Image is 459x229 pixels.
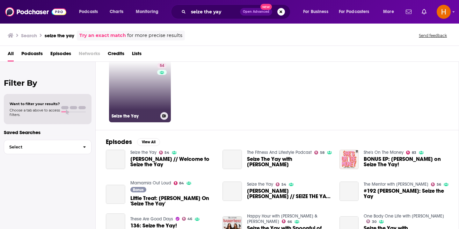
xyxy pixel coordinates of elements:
[288,220,292,223] span: 66
[130,223,177,228] a: 136: Seize the Yay!
[108,48,124,61] a: Credits
[187,218,192,220] span: 46
[419,6,429,17] a: Show notifications dropdown
[110,7,123,16] span: Charts
[157,63,167,68] a: 54
[314,151,324,154] a: 58
[243,10,269,13] span: Open Advanced
[431,182,441,186] a: 56
[339,7,369,16] span: For Podcasters
[282,219,292,223] a: 66
[437,5,451,19] img: User Profile
[364,156,448,167] a: BONUS EP: Victoria on Seize The Yay!
[364,213,444,219] a: One Body One Life with Vicki Nguyen
[133,188,143,192] span: Bonus
[10,102,60,106] span: Want to filter your results?
[132,48,142,61] a: Lists
[177,4,296,19] div: Search podcasts, credits, & more...
[276,182,286,186] a: 54
[4,78,91,88] h2: Filter By
[112,113,158,119] h3: Seize the Yay
[364,150,404,155] a: She's On The Money
[164,151,169,154] span: 54
[412,151,416,154] span: 83
[437,5,451,19] span: Logged in as hope.m
[320,151,324,154] span: 58
[10,108,60,117] span: Choose a tab above to access filters.
[339,150,359,169] img: BONUS EP: Victoria on Seize The Yay!
[75,7,106,17] button: open menu
[136,7,158,16] span: Monitoring
[437,5,451,19] button: Show profile menu
[79,48,100,61] span: Networks
[247,156,332,167] span: Seize The Yay with [PERSON_NAME]
[4,145,78,149] span: Select
[4,140,91,154] button: Select
[106,138,160,146] a: EpisodesView All
[5,6,66,18] img: Podchaser - Follow, Share and Rate Podcasts
[79,7,98,16] span: Podcasts
[364,188,448,199] span: #192 [PERSON_NAME]: Seize the Yay
[21,32,37,39] h3: Search
[50,48,71,61] a: Episodes
[130,196,215,206] a: Little Treat: Jessie Stephens On 'Seize The Yay'
[106,185,125,204] a: Little Treat: Jessie Stephens On 'Seize The Yay'
[179,182,184,185] span: 84
[247,150,312,155] a: The Fitness And Lifestyle Podcast
[240,8,272,16] button: Open AdvancedNew
[222,182,242,201] a: Olivia Molly Rogers // SEIZE THE YAY LIVE
[339,182,359,201] a: #192 Sarah Davidson: Seize the Yay
[130,196,215,206] span: Little Treat: [PERSON_NAME] On 'Seize The Yay'
[299,7,336,17] button: open menu
[130,150,157,155] a: Seize the Yay
[247,156,332,167] a: Seize The Yay with Sarah Davidson
[159,151,170,154] a: 54
[160,63,164,69] span: 54
[247,213,317,224] a: Happy Hour with Lucy & Nikki
[131,7,167,17] button: open menu
[8,48,14,61] a: All
[106,150,125,169] a: Sarah Holloway // Welcome to Seize the Yay
[137,138,160,146] button: View All
[364,188,448,199] a: #192 Sarah Davidson: Seize the Yay
[281,183,286,186] span: 54
[106,138,132,146] h2: Episodes
[247,182,273,187] a: Seize the Yay
[21,48,43,61] a: Podcasts
[437,183,441,186] span: 56
[79,32,126,39] a: Try an exact match
[383,7,394,16] span: More
[247,188,332,199] span: [PERSON_NAME] [PERSON_NAME] // SEIZE THE YAY LIVE
[130,156,215,167] a: Sarah Holloway // Welcome to Seize the Yay
[188,7,240,17] input: Search podcasts, credits, & more...
[247,188,332,199] a: Olivia Molly Rogers // SEIZE THE YAY LIVE
[372,220,376,223] span: 30
[109,61,171,122] a: 54Seize the Yay
[303,7,328,16] span: For Business
[106,7,127,17] a: Charts
[366,219,376,223] a: 30
[130,156,215,167] span: [PERSON_NAME] // Welcome to Seize the Yay
[127,32,182,39] span: for more precise results
[335,7,379,17] button: open menu
[182,217,193,221] a: 46
[130,180,171,186] a: Mamamia Out Loud
[403,6,414,17] a: Show notifications dropdown
[45,32,74,39] h3: seize the yay
[4,129,91,135] p: Saved Searches
[222,150,242,169] a: Seize The Yay with Sarah Davidson
[417,33,449,38] button: Send feedback
[174,181,184,185] a: 84
[379,7,402,17] button: open menu
[364,156,448,167] span: BONUS EP: [PERSON_NAME] on Seize The Yay!
[406,151,416,154] a: 83
[364,182,428,187] a: The Mentor with Mark Bouris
